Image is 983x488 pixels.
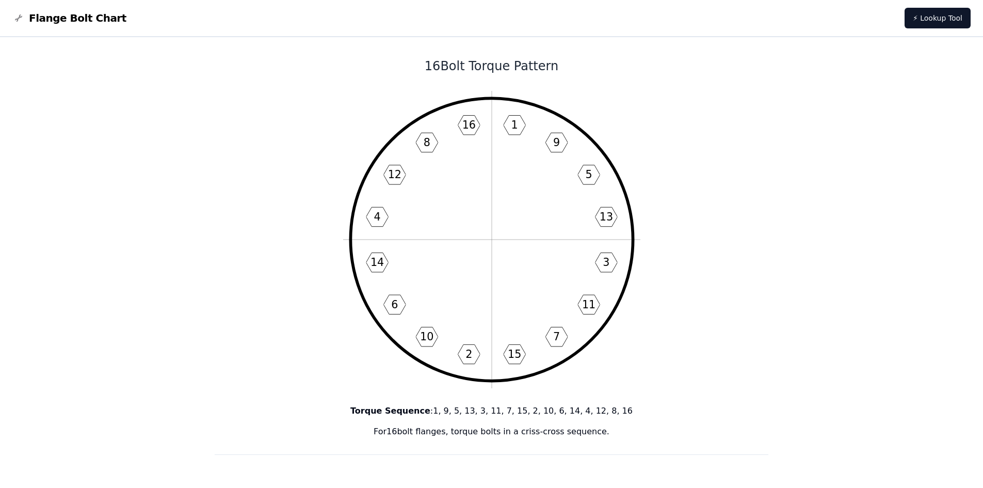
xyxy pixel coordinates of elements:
text: 14 [370,256,383,269]
text: 5 [585,168,592,181]
p: For 16 bolt flanges, torque bolts in a criss-cross sequence. [215,426,769,438]
b: Torque Sequence [350,406,430,416]
text: 4 [374,211,380,223]
a: ⚡ Lookup Tool [905,8,971,28]
text: 2 [465,348,472,360]
text: 3 [603,256,609,269]
text: 8 [423,136,430,149]
text: 9 [553,136,560,149]
img: Flange Bolt Chart Logo [12,12,25,24]
text: 11 [582,298,595,311]
text: 13 [599,211,613,223]
text: 12 [388,168,401,181]
h1: 16 Bolt Torque Pattern [215,58,769,74]
text: 16 [462,119,475,131]
text: 7 [553,330,560,343]
p: : 1, 9, 5, 13, 3, 11, 7, 15, 2, 10, 6, 14, 4, 12, 8, 16 [215,405,769,417]
a: Flange Bolt Chart LogoFlange Bolt Chart [12,11,126,25]
text: 10 [420,330,433,343]
text: 15 [507,348,521,360]
text: 1 [511,119,518,131]
span: Flange Bolt Chart [29,11,126,25]
text: 6 [391,298,398,311]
